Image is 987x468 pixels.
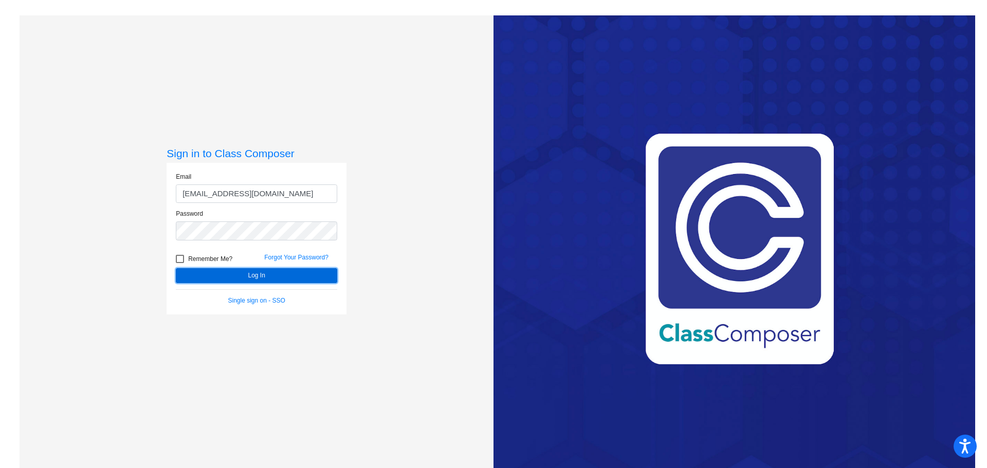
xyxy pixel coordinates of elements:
[176,209,203,218] label: Password
[167,147,346,160] h3: Sign in to Class Composer
[176,172,191,181] label: Email
[264,254,328,261] a: Forgot Your Password?
[176,268,337,283] button: Log In
[188,253,232,265] span: Remember Me?
[228,297,285,304] a: Single sign on - SSO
